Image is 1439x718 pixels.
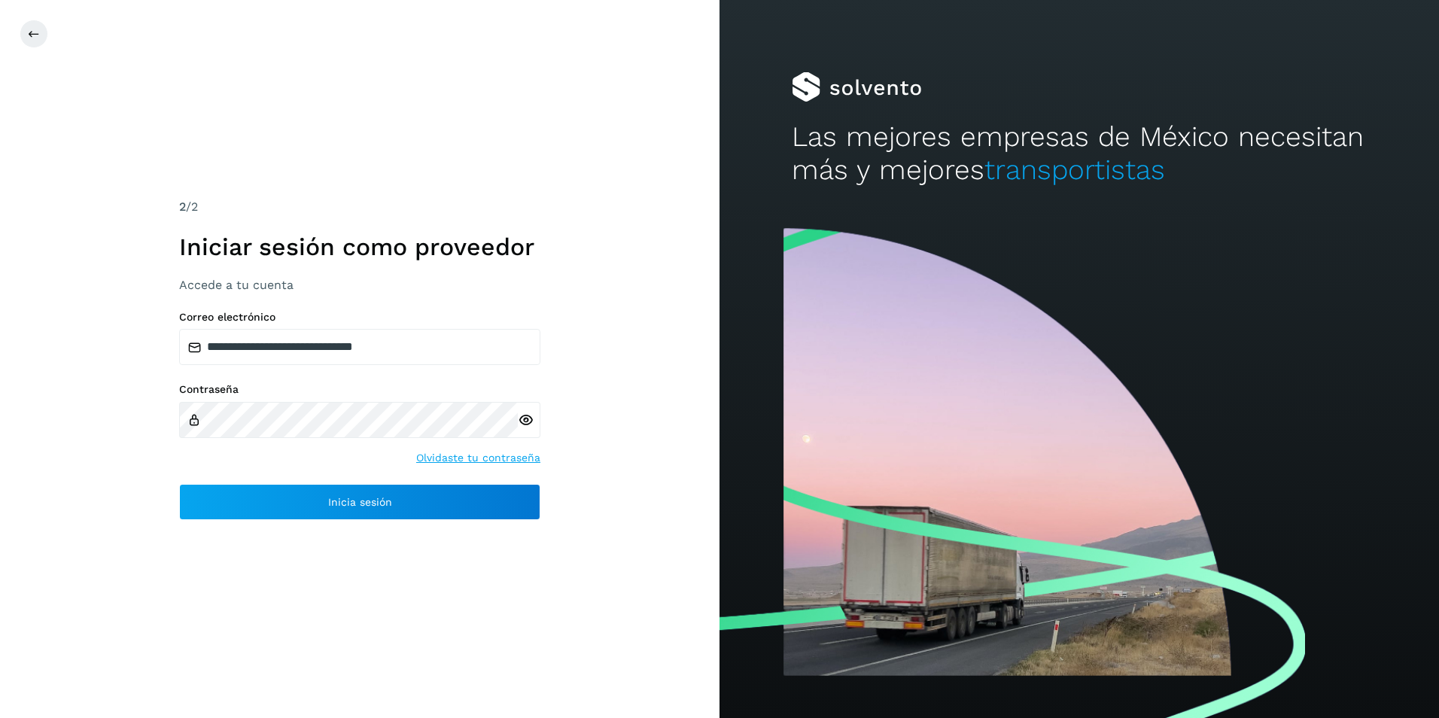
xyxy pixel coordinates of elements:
[416,450,540,466] a: Olvidaste tu contraseña
[179,311,540,324] label: Correo electrónico
[179,198,540,216] div: /2
[179,278,540,292] h3: Accede a tu cuenta
[179,484,540,520] button: Inicia sesión
[179,233,540,261] h1: Iniciar sesión como proveedor
[328,497,392,507] span: Inicia sesión
[984,154,1165,186] span: transportistas
[179,199,186,214] span: 2
[179,383,540,396] label: Contraseña
[792,120,1368,187] h2: Las mejores empresas de México necesitan más y mejores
